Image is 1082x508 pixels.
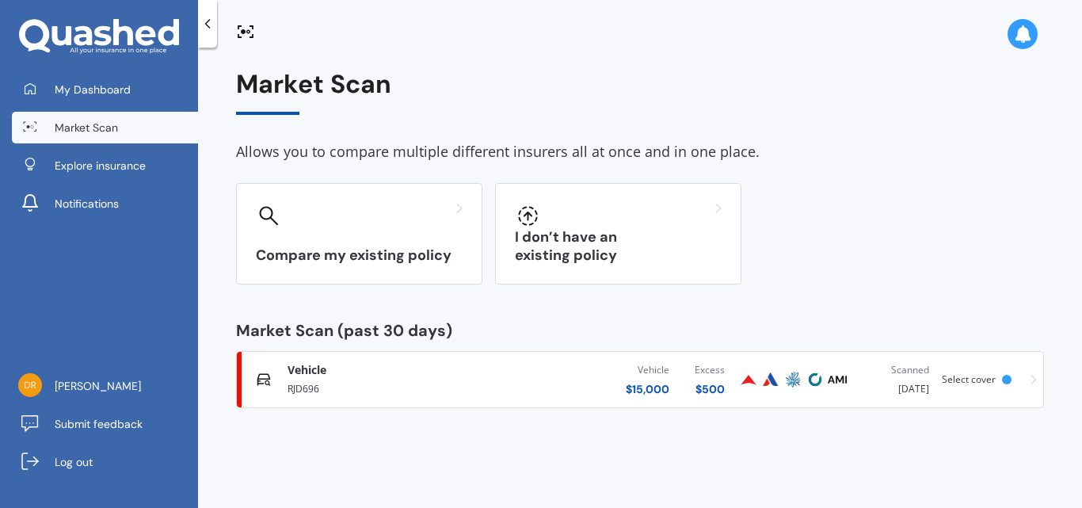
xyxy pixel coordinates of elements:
a: Notifications [12,188,198,220]
div: Excess [695,362,725,378]
span: [PERSON_NAME] [55,378,141,394]
a: VehicleRJD696Vehicle$15,000Excess$500ProvidentAutosureAMPCoveAMIScanned[DATE]Select cover [236,351,1044,408]
div: RJD696 [288,378,497,397]
div: $ 500 [695,381,725,397]
span: Explore insurance [55,158,146,174]
h3: Compare my existing policy [256,246,463,265]
div: $ 15,000 [626,381,669,397]
a: [PERSON_NAME] [12,370,198,402]
span: My Dashboard [55,82,131,97]
div: Market Scan (past 30 days) [236,323,1044,338]
img: Autosure [761,370,780,389]
a: My Dashboard [12,74,198,105]
img: AMI [828,370,847,389]
div: Scanned [861,362,929,378]
span: Log out [55,454,93,470]
span: Vehicle [288,362,326,378]
span: Market Scan [55,120,118,136]
a: Submit feedback [12,408,198,440]
span: Notifications [55,196,119,212]
div: Vehicle [626,362,669,378]
div: Allows you to compare multiple different insurers all at once and in one place. [236,140,1044,164]
div: Market Scan [236,70,1044,115]
a: Explore insurance [12,150,198,181]
a: Log out [12,446,198,478]
span: Select cover [942,372,996,386]
h3: I don’t have an existing policy [515,228,722,265]
a: Market Scan [12,112,198,143]
img: AMP [783,370,802,389]
div: [DATE] [861,362,929,397]
img: f18feda1241e5e2153e6b7b3f4cd6f9f [18,373,42,397]
img: Provident [739,370,758,389]
span: Submit feedback [55,416,143,432]
img: Cove [806,370,825,389]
